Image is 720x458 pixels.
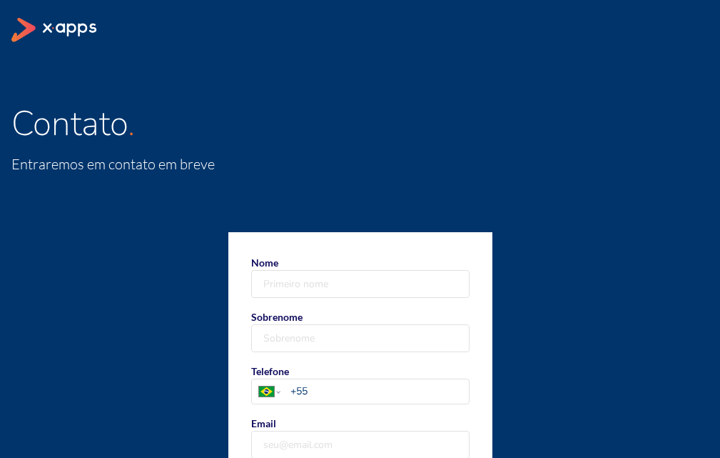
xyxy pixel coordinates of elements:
input: Email [252,432,469,458]
span: Contato [11,100,128,147]
input: TelefonePhone number country [290,384,468,399]
label: Nome [251,255,470,298]
input: Nome [252,271,469,297]
span: Entraremos em contato em breve [11,155,215,173]
label: Telefone [251,364,470,404]
input: Sobrenome [252,325,469,352]
label: Sobrenome [251,309,470,352]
